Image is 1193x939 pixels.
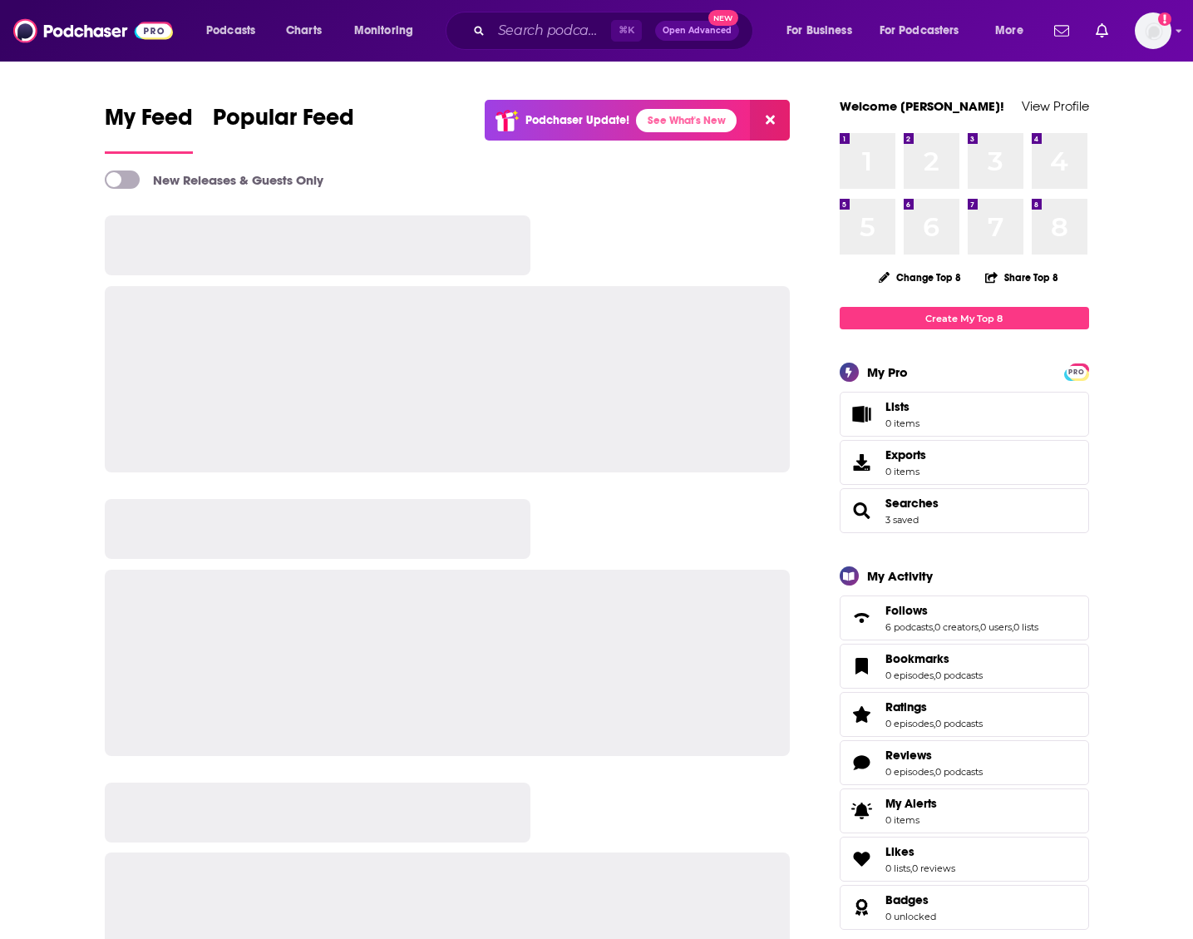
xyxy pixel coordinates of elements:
a: Searches [885,496,939,511]
span: Badges [840,885,1089,930]
a: Badges [845,896,879,919]
a: Charts [275,17,332,44]
p: Podchaser Update! [525,113,629,127]
button: Change Top 8 [869,267,972,288]
a: Follows [845,606,879,630]
input: Search podcasts, credits, & more... [491,17,611,44]
svg: Add a profile image [1158,12,1171,26]
div: My Pro [867,364,908,380]
button: Show profile menu [1135,12,1171,49]
span: 0 items [885,814,937,826]
span: Badges [885,892,929,907]
span: My Alerts [885,796,937,811]
span: Likes [840,837,1089,882]
a: Reviews [885,748,983,763]
button: Open AdvancedNew [655,21,739,41]
span: Likes [885,844,914,859]
span: For Podcasters [880,19,959,42]
a: 6 podcasts [885,621,933,633]
span: Charts [286,19,322,42]
span: Lists [885,399,910,414]
span: Exports [845,451,879,474]
a: 0 creators [934,621,979,633]
a: My Alerts [840,788,1089,833]
span: Exports [885,447,926,462]
a: 0 lists [1013,621,1038,633]
a: 0 reviews [912,862,955,874]
img: Podchaser - Follow, Share and Rate Podcasts [13,15,173,47]
span: , [1012,621,1013,633]
span: Lists [845,403,879,426]
a: PRO [1067,365,1087,378]
span: PRO [1067,366,1087,378]
span: Bookmarks [840,644,1089,689]
button: open menu [869,17,983,44]
span: , [934,718,935,729]
a: Bookmarks [885,651,983,666]
div: Search podcasts, credits, & more... [461,12,769,50]
span: My Feed [105,103,193,141]
a: 0 episodes [885,766,934,778]
button: open menu [983,17,1044,44]
a: Badges [885,892,936,907]
span: , [910,862,912,874]
a: Bookmarks [845,655,879,678]
span: 0 items [885,466,926,477]
a: Exports [840,440,1089,485]
span: Ratings [840,692,1089,737]
span: Reviews [885,748,932,763]
a: Lists [840,392,1089,437]
span: Ratings [885,699,927,714]
span: , [933,621,934,633]
a: 0 episodes [885,670,934,681]
span: Follows [840,596,1089,640]
span: For Business [786,19,852,42]
a: 0 podcasts [935,670,983,681]
a: Reviews [845,751,879,774]
a: 0 episodes [885,718,934,729]
span: 0 items [885,418,919,429]
a: Follows [885,603,1038,618]
a: Ratings [885,699,983,714]
button: open menu [343,17,435,44]
a: Ratings [845,703,879,726]
span: ⌘ K [611,20,642,42]
a: Welcome [PERSON_NAME]! [840,98,1004,114]
a: 0 podcasts [935,718,983,729]
a: Show notifications dropdown [1048,17,1076,45]
span: , [934,670,935,681]
span: Follows [885,603,928,618]
a: See What's New [636,109,737,132]
a: 0 podcasts [935,766,983,778]
img: User Profile [1135,12,1171,49]
a: Show notifications dropdown [1089,17,1115,45]
span: My Alerts [845,799,879,823]
span: More [995,19,1023,42]
a: 0 unlocked [885,911,936,922]
a: Create My Top 8 [840,307,1089,329]
a: 0 users [980,621,1012,633]
span: Podcasts [206,19,255,42]
span: , [934,766,935,778]
span: Bookmarks [885,651,949,666]
span: New [708,10,738,26]
span: Popular Feed [213,103,354,141]
span: Logged in as EC_2026 [1135,12,1171,49]
span: Reviews [840,740,1089,785]
span: Searches [840,488,1089,533]
a: Searches [845,499,879,522]
button: open menu [195,17,277,44]
span: Lists [885,399,919,414]
a: My Feed [105,103,193,154]
div: My Activity [867,568,933,584]
a: View Profile [1022,98,1089,114]
a: Likes [885,844,955,859]
span: Open Advanced [663,27,732,35]
button: open menu [775,17,873,44]
span: Monitoring [354,19,413,42]
a: New Releases & Guests Only [105,171,323,189]
a: 0 lists [885,862,910,874]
